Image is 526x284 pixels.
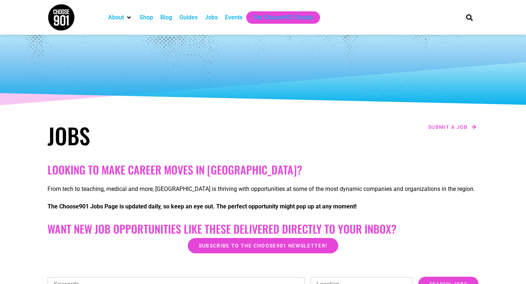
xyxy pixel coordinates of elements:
a: Shop [140,13,153,22]
a: Jobs [205,13,218,22]
a: Submit a job [426,122,479,132]
div: About [104,11,136,24]
strong: The Choose901 Jobs Page is updated daily, so keep an eye out. The perfect opportunity might pop u... [47,203,357,210]
h1: Jobs [47,122,259,149]
a: Get Choose901 Emails [254,13,313,22]
span: Submit a job [428,124,468,130]
div: Search [464,11,476,23]
a: Events [225,13,243,22]
a: Subscribe to the Choose901 newsletter! [188,238,338,253]
h2: Want New Job Opportunities like these Delivered Directly to your Inbox? [47,222,479,235]
nav: Main nav [104,11,454,24]
p: From tech to teaching, medical and more, [GEOGRAPHIC_DATA] is thriving with opportunities at some... [47,185,479,193]
span: Subscribe to the Choose901 newsletter! [199,243,327,248]
h2: Looking to make career moves in [GEOGRAPHIC_DATA]? [47,163,479,176]
a: About [108,13,124,22]
a: Blog [160,13,172,22]
a: Guides [179,13,198,22]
